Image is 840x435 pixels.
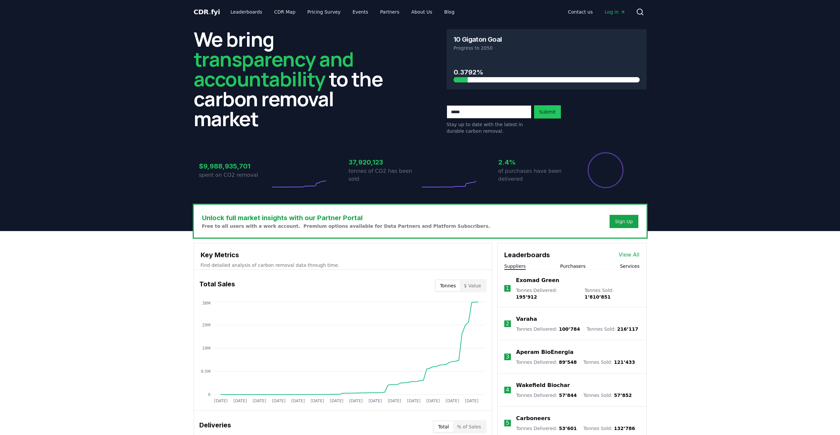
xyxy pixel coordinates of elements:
[302,6,346,18] a: Pricing Survey
[563,6,630,18] nav: Main
[619,251,640,259] a: View All
[516,315,537,323] a: Varaha
[504,250,550,260] h3: Leaderboards
[436,280,460,291] button: Tonnes
[347,6,373,18] a: Events
[599,6,630,18] a: Log in
[560,263,586,269] button: Purchasers
[194,7,220,17] a: CDR.fyi
[446,399,459,403] tspan: [DATE]
[454,67,640,77] h3: 0.3792%
[225,6,460,18] nav: Main
[291,399,305,403] tspan: [DATE]
[498,157,570,167] h3: 2.4%
[516,425,577,432] p: Tonnes Delivered :
[583,392,632,399] p: Tonnes Sold :
[199,171,271,179] p: spent on CO2 removal
[620,263,639,269] button: Services
[614,393,632,398] span: 57’852
[439,6,460,18] a: Blog
[516,348,573,356] a: Aperam BioEnergia
[202,301,211,306] tspan: 38M
[447,121,531,134] p: Stay up to date with the latest in durable carbon removal.
[506,320,509,328] p: 2
[311,399,324,403] tspan: [DATE]
[407,399,420,403] tspan: [DATE]
[202,346,211,351] tspan: 19M
[516,287,578,300] p: Tonnes Delivered :
[454,45,640,51] p: Progress to 2050
[559,360,577,365] span: 89’548
[202,223,490,229] p: Free to all users with a work account. Premium options available for Data Partners and Platform S...
[368,399,382,403] tspan: [DATE]
[559,393,577,398] span: 57’844
[534,105,561,119] button: Submit
[516,359,577,365] p: Tonnes Delivered :
[214,399,227,403] tspan: [DATE]
[583,359,635,365] p: Tonnes Sold :
[253,399,266,403] tspan: [DATE]
[584,287,639,300] p: Tonnes Sold :
[199,279,235,292] h3: Total Sales
[202,213,490,223] h3: Unlock full market insights with our Partner Portal
[610,215,638,228] button: Sign Up
[349,399,363,403] tspan: [DATE]
[201,369,210,374] tspan: 9.5M
[406,6,437,18] a: About Us
[201,250,485,260] h3: Key Metrics
[201,262,485,268] p: Find detailed analysis of carbon removal data through time.
[559,326,580,332] span: 100’784
[225,6,268,18] a: Leaderboards
[504,263,526,269] button: Suppliers
[516,326,580,332] p: Tonnes Delivered :
[584,294,611,300] span: 1’810’851
[426,399,440,403] tspan: [DATE]
[614,426,635,431] span: 132’786
[453,421,485,432] button: % of Sales
[202,323,211,327] tspan: 29M
[516,381,570,389] a: Wakefield Biochar
[209,8,211,16] span: .
[617,326,638,332] span: 216’117
[388,399,401,403] tspan: [DATE]
[199,161,271,171] h3: $9,988,935,701
[506,386,509,394] p: 4
[194,29,394,128] h2: We bring to the carbon removal market
[375,6,405,18] a: Partners
[615,218,633,225] a: Sign Up
[194,8,220,16] span: CDR fyi
[587,152,624,189] div: Percentage of sales delivered
[587,326,638,332] p: Tonnes Sold :
[330,399,343,403] tspan: [DATE]
[516,294,537,300] span: 195’912
[506,353,509,361] p: 3
[498,167,570,183] p: of purchases have been delivered
[199,420,231,433] h3: Deliveries
[605,9,625,15] span: Log in
[506,284,509,292] p: 1
[208,392,211,397] tspan: 0
[460,280,485,291] button: $ Value
[269,6,301,18] a: CDR Map
[614,360,635,365] span: 121’433
[233,399,247,403] tspan: [DATE]
[434,421,453,432] button: Total
[454,36,502,43] h3: 10 Gigaton Goal
[563,6,598,18] a: Contact us
[272,399,285,403] tspan: [DATE]
[516,276,559,284] a: Exomad Green
[349,157,420,167] h3: 37,920,123
[465,399,478,403] tspan: [DATE]
[349,167,420,183] p: tonnes of CO2 has been sold
[506,419,509,427] p: 5
[559,426,577,431] span: 53’601
[516,392,577,399] p: Tonnes Delivered :
[583,425,635,432] p: Tonnes Sold :
[516,414,550,422] a: Carboneers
